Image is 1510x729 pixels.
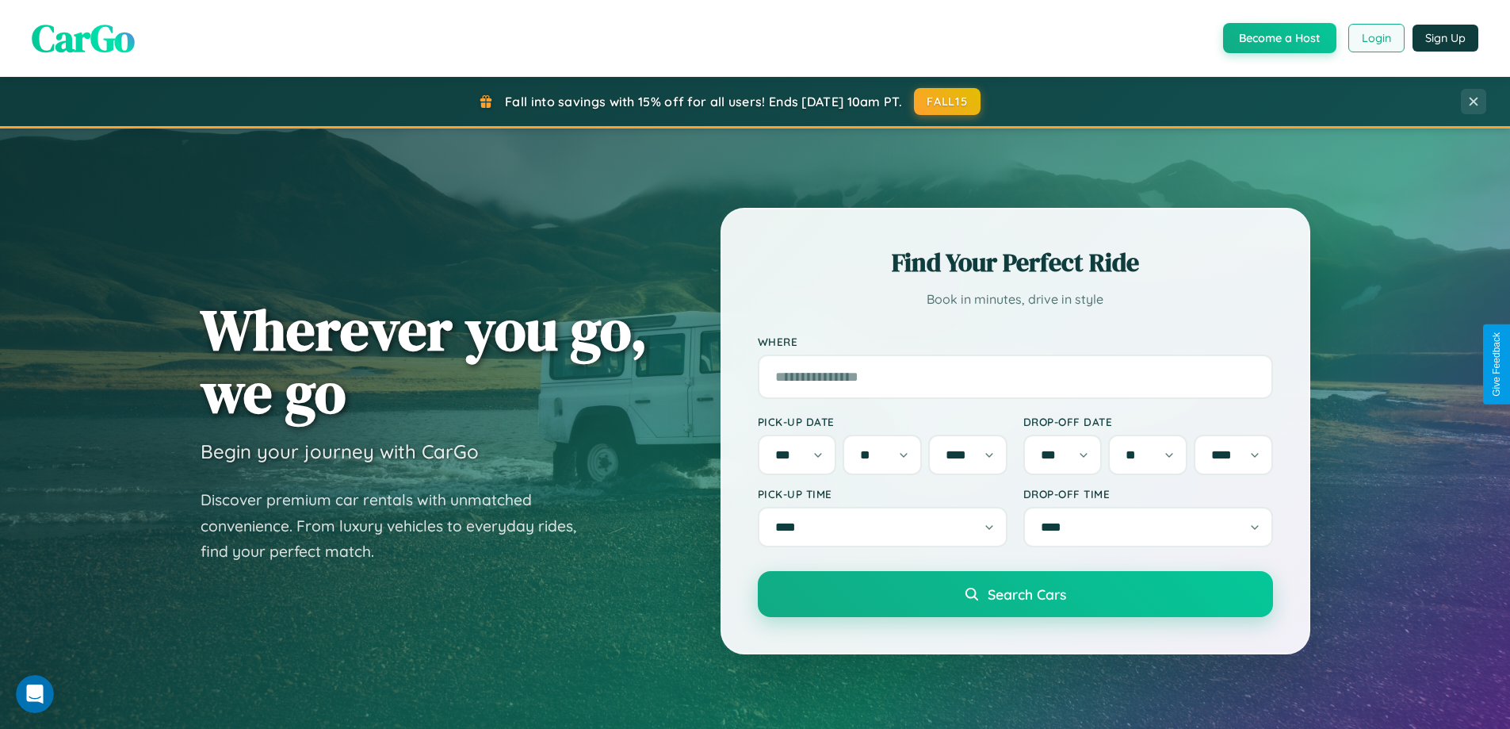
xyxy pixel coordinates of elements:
button: Sign Up [1413,25,1478,52]
label: Drop-off Time [1023,487,1273,501]
p: Discover premium car rentals with unmatched convenience. From luxury vehicles to everyday rides, ... [201,487,597,565]
span: Search Cars [988,585,1066,603]
button: Login [1348,24,1405,52]
span: Fall into savings with 15% off for all users! Ends [DATE] 10am PT. [505,94,902,109]
span: CarGo [32,12,135,64]
iframe: Intercom live chat [16,675,54,713]
label: Pick-up Time [758,487,1007,501]
div: Give Feedback [1491,332,1502,397]
button: Search Cars [758,571,1273,617]
label: Where [758,335,1273,348]
p: Book in minutes, drive in style [758,288,1273,311]
label: Drop-off Date [1023,415,1273,428]
h2: Find Your Perfect Ride [758,245,1273,280]
h1: Wherever you go, we go [201,298,648,424]
button: Become a Host [1223,23,1336,53]
h3: Begin your journey with CarGo [201,439,479,463]
button: FALL15 [914,88,981,115]
label: Pick-up Date [758,415,1007,428]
